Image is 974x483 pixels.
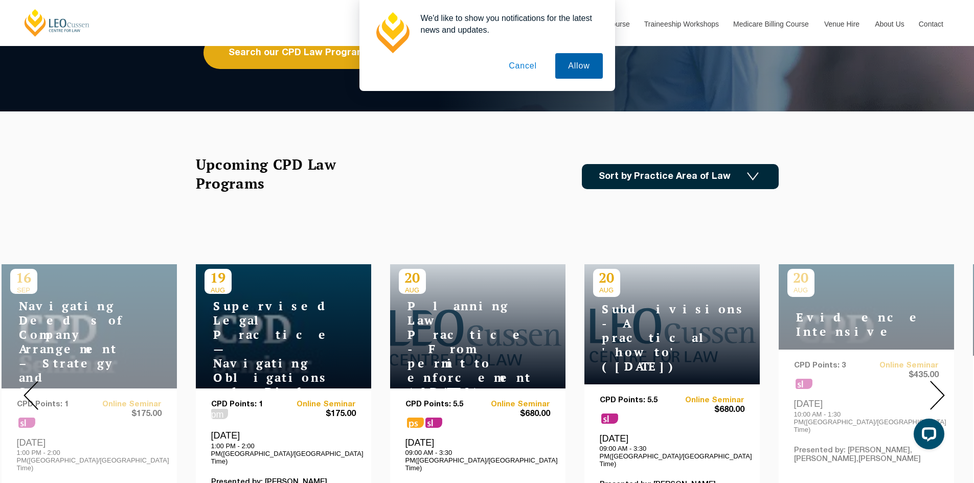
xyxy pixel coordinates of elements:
p: 20 [593,269,620,286]
span: sl [425,418,442,428]
span: $680.00 [672,405,744,416]
div: [DATE] [405,437,550,472]
span: AUG [399,286,426,294]
h4: Supervised Legal Practice — Navigating Obligations and Risks [205,299,332,399]
span: AUG [593,286,620,294]
iframe: LiveChat chat widget [905,415,948,457]
a: Online Seminar [672,396,744,405]
p: 1:00 PM - 2:00 PM([GEOGRAPHIC_DATA]/[GEOGRAPHIC_DATA] Time) [211,442,356,465]
button: Cancel [496,53,550,79]
p: 20 [399,269,426,286]
span: $175.00 [283,409,356,420]
img: Prev [24,381,38,410]
button: Allow [555,53,602,79]
span: ps [407,418,424,428]
h4: Subdivisions - A practical 'how to' ([DATE]) [593,302,721,374]
p: CPD Points: 5.5 [600,396,672,405]
p: CPD Points: 1 [211,400,284,409]
div: We'd like to show you notifications for the latest news and updates. [413,12,603,36]
p: 09:00 AM - 3:30 PM([GEOGRAPHIC_DATA]/[GEOGRAPHIC_DATA] Time) [600,445,744,468]
p: CPD Points: 5.5 [405,400,478,409]
h4: Planning Law Practice - From permit to enforcement ([DATE]) [399,299,527,399]
a: Online Seminar [283,400,356,409]
p: 19 [205,269,232,286]
div: [DATE] [211,430,356,465]
span: AUG [205,286,232,294]
div: [DATE] [600,433,744,468]
span: pm [211,409,228,419]
img: notification icon [372,12,413,53]
span: $680.00 [478,409,550,420]
a: Sort by Practice Area of Law [582,164,779,189]
h2: Upcoming CPD Law Programs [196,155,362,193]
span: sl [601,413,618,424]
a: Online Seminar [478,400,550,409]
img: Icon [747,172,759,181]
p: 09:00 AM - 3:30 PM([GEOGRAPHIC_DATA]/[GEOGRAPHIC_DATA] Time) [405,449,550,472]
img: Next [930,381,945,410]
